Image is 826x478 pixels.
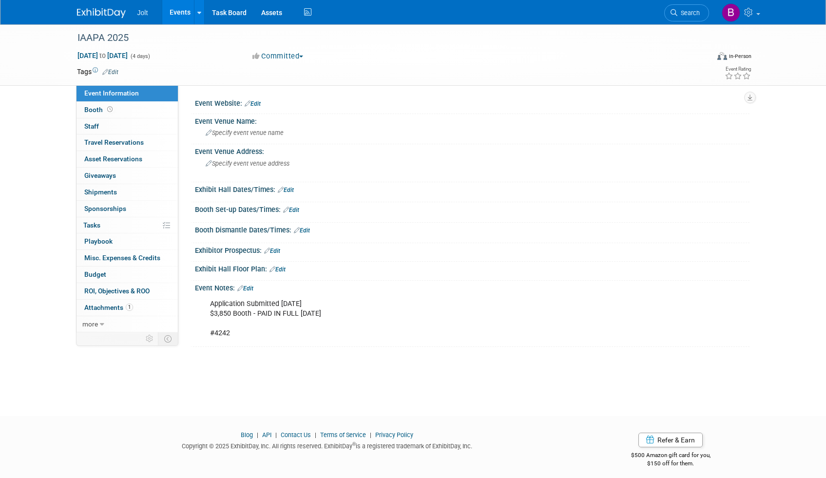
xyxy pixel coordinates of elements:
span: Playbook [84,237,113,245]
span: Travel Reservations [84,138,144,146]
a: ROI, Objectives & ROO [77,283,178,299]
a: Giveaways [77,168,178,184]
a: Refer & Earn [638,433,703,447]
div: Exhibit Hall Floor Plan: [195,262,749,274]
div: Event Website: [195,96,749,109]
a: Shipments [77,184,178,200]
span: 1 [126,304,133,311]
span: [DATE] [DATE] [77,51,128,60]
div: $150 off for them. [592,459,749,468]
span: Shipments [84,188,117,196]
a: API [262,431,271,439]
span: Specify event venue name [206,129,284,136]
div: Event Format [652,51,752,65]
a: Privacy Policy [375,431,413,439]
button: Committed [249,51,307,61]
span: to [98,52,107,59]
div: Event Rating [725,67,751,72]
a: Search [664,4,709,21]
a: Travel Reservations [77,134,178,151]
a: Edit [283,207,299,213]
a: Edit [245,100,261,107]
span: Sponsorships [84,205,126,212]
span: ROI, Objectives & ROO [84,287,150,295]
a: Misc. Expenses & Credits [77,250,178,266]
a: Edit [278,187,294,193]
a: Edit [102,69,118,76]
div: IAAPA 2025 [74,29,694,47]
span: more [82,320,98,328]
a: Budget [77,267,178,283]
a: more [77,316,178,332]
a: Contact Us [281,431,311,439]
a: Sponsorships [77,201,178,217]
span: Staff [84,122,99,130]
span: | [312,431,319,439]
a: Tasks [77,217,178,233]
a: Playbook [77,233,178,249]
span: Search [677,9,700,17]
td: Personalize Event Tab Strip [141,332,158,345]
div: In-Person [729,53,751,60]
a: Event Information [77,85,178,101]
span: Misc. Expenses & Credits [84,254,160,262]
span: | [367,431,374,439]
span: Attachments [84,304,133,311]
a: Edit [237,285,253,292]
div: $500 Amazon gift card for you, [592,445,749,467]
div: Booth Dismantle Dates/Times: [195,223,749,235]
img: Format-Inperson.png [717,52,727,60]
span: | [254,431,261,439]
div: Event Venue Address: [195,144,749,156]
a: Edit [269,266,286,273]
div: Copyright © 2025 ExhibitDay, Inc. All rights reserved. ExhibitDay is a registered trademark of Ex... [77,440,578,451]
a: Blog [241,431,253,439]
span: Booth not reserved yet [105,106,115,113]
span: Booth [84,106,115,114]
a: Terms of Service [320,431,366,439]
td: Tags [77,67,118,76]
a: Asset Reservations [77,151,178,167]
a: Staff [77,118,178,134]
span: Event Information [84,89,139,97]
div: Event Notes: [195,281,749,293]
td: Toggle Event Tabs [158,332,178,345]
span: Specify event venue address [206,160,289,167]
img: ExhibitDay [77,8,126,18]
a: Attachments1 [77,300,178,316]
span: Tasks [83,221,100,229]
div: Exhibitor Prospectus: [195,243,749,256]
a: Booth [77,102,178,118]
span: Jolt [137,9,148,17]
span: Budget [84,270,106,278]
span: Giveaways [84,172,116,179]
div: Application Submitted [DATE] $3,850 Booth - PAID IN FULL [DATE] #4242 [203,294,642,343]
div: Exhibit Hall Dates/Times: [195,182,749,195]
sup: ® [352,441,356,447]
span: Asset Reservations [84,155,142,163]
a: Edit [264,248,280,254]
div: Event Venue Name: [195,114,749,126]
span: | [273,431,279,439]
a: Edit [294,227,310,234]
span: (4 days) [130,53,150,59]
div: Booth Set-up Dates/Times: [195,202,749,215]
img: Brooke Valderrama [722,3,740,22]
